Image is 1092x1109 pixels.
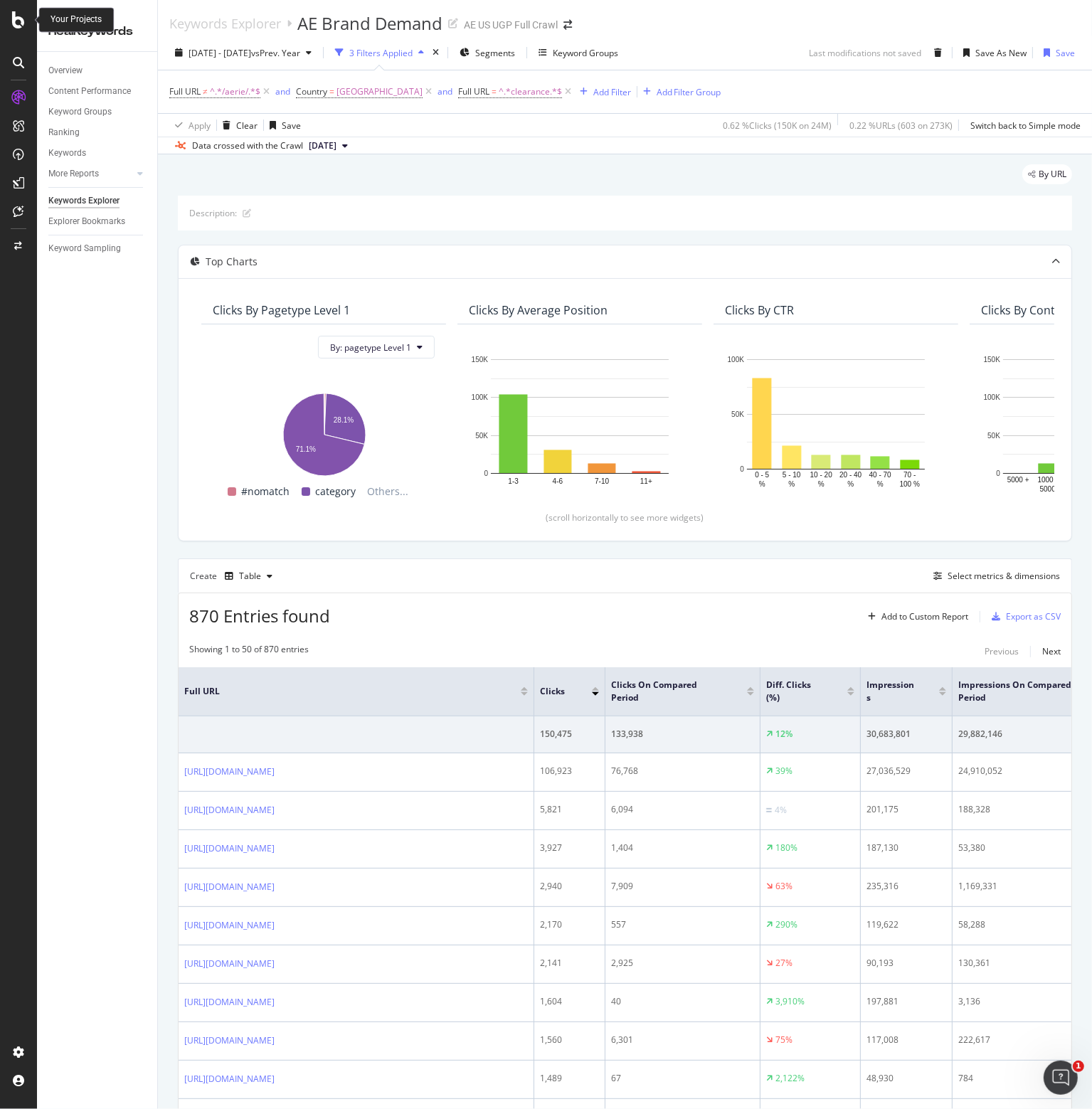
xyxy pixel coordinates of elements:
div: Add Filter [593,86,631,98]
span: = [492,85,497,97]
div: 201,175 [866,803,946,816]
div: 2,141 [540,957,599,970]
div: Save [1056,47,1075,59]
span: By URL [1039,170,1066,179]
text: % [788,480,795,488]
div: 0.22 % URLs ( 603 on 273K ) [849,120,953,132]
span: Others... [362,483,415,500]
text: % [818,480,825,488]
text: 71.1% [296,445,316,453]
span: Full URL [184,685,499,698]
text: 150K [472,356,489,364]
div: Clicks By CTR [725,303,794,317]
div: Overview [48,63,83,78]
button: Clear [217,114,258,137]
button: Add Filter [574,83,631,100]
span: By: pagetype Level 1 [330,341,411,354]
text: 28.1% [334,416,354,424]
text: 0 - 5 [755,471,769,479]
div: 235,316 [866,880,946,893]
button: Segments [454,41,521,64]
div: (scroll horizontally to see more widgets) [196,511,1054,524]
a: Ranking [48,125,147,140]
div: 30,683,801 [866,728,946,741]
button: Table [219,565,278,588]
div: Save [282,120,301,132]
svg: A chart. [725,352,947,490]
div: Keyword Sampling [48,241,121,256]
div: arrow-right-arrow-left [563,20,572,30]
div: 6,301 [611,1034,754,1046]
div: Keyword Groups [48,105,112,120]
div: Last modifications not saved [809,47,921,59]
button: Switch back to Simple mode [965,114,1081,137]
div: Description: [189,207,237,219]
span: category [316,483,356,500]
div: Keywords Explorer [48,193,120,208]
span: Full URL [169,85,201,97]
span: ≠ [203,85,208,97]
div: Previous [985,645,1019,657]
a: Keywords Explorer [169,16,281,31]
div: Keywords [48,146,86,161]
div: 75% [775,1034,793,1046]
button: [DATE] - [DATE]vsPrev. Year [169,41,317,64]
div: times [430,46,442,60]
div: legacy label [1022,164,1072,184]
text: 0 [996,469,1000,477]
div: 1,404 [611,842,754,854]
button: Apply [169,114,211,137]
text: 5 - 10 [783,471,801,479]
button: 3 Filters Applied [329,41,430,64]
div: 1,604 [540,995,599,1008]
text: 11+ [640,477,652,485]
span: [GEOGRAPHIC_DATA] [336,82,423,102]
span: Diff. Clicks (%) [766,679,826,704]
text: % [877,480,884,488]
div: 3,927 [540,842,599,854]
button: [DATE] [303,137,354,154]
div: 5,821 [540,803,599,816]
a: Content Performance [48,84,147,99]
text: 10 - 20 [810,471,833,479]
a: [URL][DOMAIN_NAME] [184,1072,275,1086]
div: 117,008 [866,1034,946,1046]
div: 119,622 [866,918,946,931]
span: Clicks [540,685,571,698]
div: Top Charts [206,255,258,269]
div: A chart. [213,386,435,478]
div: 133,938 [611,728,754,741]
div: 27,036,529 [866,765,946,778]
div: Data crossed with the Crawl [192,139,303,152]
a: [URL][DOMAIN_NAME] [184,765,275,779]
span: vs Prev. Year [251,47,300,59]
span: Impressions [866,679,918,704]
div: Switch back to Simple mode [970,120,1081,132]
a: [URL][DOMAIN_NAME] [184,880,275,894]
div: 290% [775,918,797,931]
span: 870 Entries found [189,604,330,627]
span: Segments [475,47,515,59]
div: 557 [611,918,754,931]
div: 187,130 [866,842,946,854]
div: Apply [189,120,211,132]
svg: A chart. [469,352,691,495]
text: 40 - 70 [869,471,892,479]
div: Clicks By Average Position [469,303,608,317]
button: By: pagetype Level 1 [318,336,435,359]
button: Add to Custom Report [862,605,968,628]
div: and [275,85,290,97]
div: 6,094 [611,803,754,816]
span: #nomatch [242,483,290,500]
a: [URL][DOMAIN_NAME] [184,803,275,817]
span: Country [296,85,327,97]
div: 106,923 [540,765,599,778]
div: Explorer Bookmarks [48,214,125,229]
text: 100K [728,356,745,364]
span: ^.*clearance.*$ [499,82,562,102]
div: Add to Custom Report [881,612,968,621]
text: 100 % [900,480,920,488]
div: Clicks By pagetype Level 1 [213,303,350,317]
